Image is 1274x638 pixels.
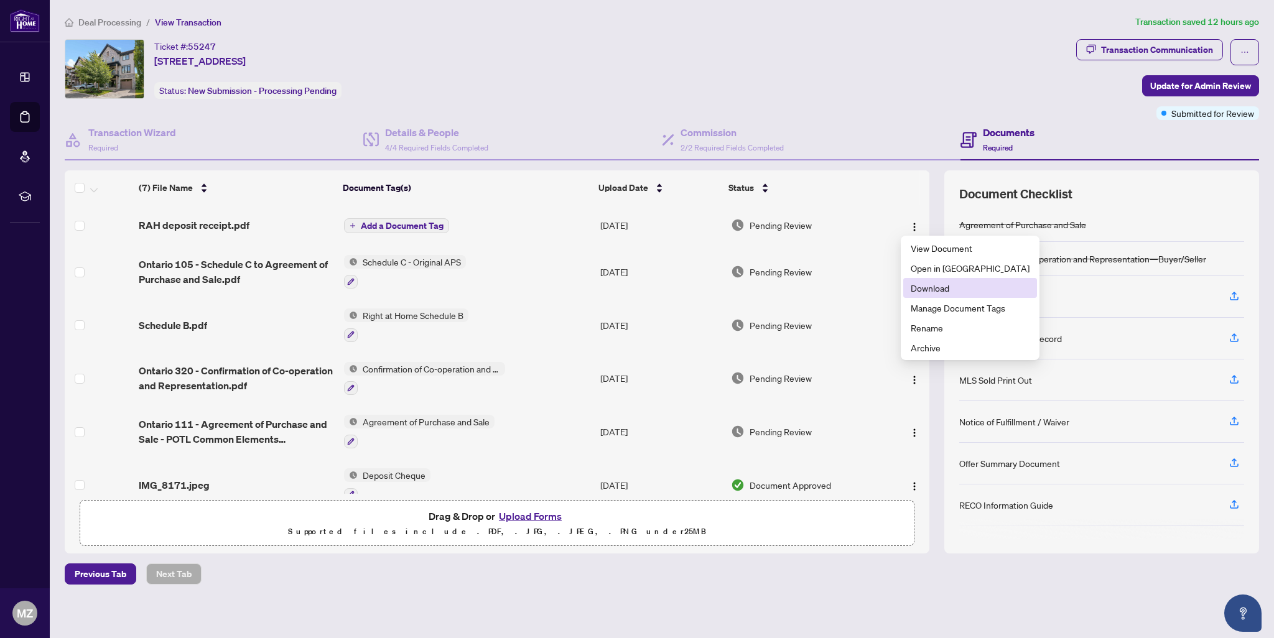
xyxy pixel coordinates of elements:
[188,85,337,96] span: New Submission - Processing Pending
[344,362,505,395] button: Status IconConfirmation of Co-operation and Representation—Buyer/Seller
[65,563,136,585] button: Previous Tab
[155,17,221,28] span: View Transaction
[731,371,745,385] img: Document Status
[88,143,118,152] span: Required
[681,143,784,152] span: 2/2 Required Fields Completed
[88,125,176,140] h4: Transaction Wizard
[959,252,1206,266] div: Confirmation of Co-operation and Representation—Buyer/Seller
[1101,40,1213,60] div: Transaction Communication
[78,17,141,28] span: Deal Processing
[595,352,726,405] td: [DATE]
[731,265,745,279] img: Document Status
[344,468,358,482] img: Status Icon
[595,298,726,352] td: [DATE]
[139,478,210,492] span: IMG_8171.jpeg
[1224,594,1262,632] button: Open asap
[1135,15,1259,29] article: Transaction saved 12 hours ago
[595,205,726,245] td: [DATE]
[904,215,924,235] button: Logo
[959,218,1086,231] div: Agreement of Purchase and Sale
[10,9,40,32] img: logo
[139,417,334,446] span: Ontario 111 - Agreement of Purchase and Sale - POTL Common Elements Condominium.pdf
[134,170,338,205] th: (7) File Name
[959,415,1069,428] div: Notice of Fulfillment / Waiver
[344,218,449,234] button: Add a Document Tag
[429,508,565,524] span: Drag & Drop or
[344,468,430,502] button: Status IconDeposit Cheque
[911,241,1030,255] span: View Document
[728,181,754,195] span: Status
[595,458,726,512] td: [DATE]
[358,468,430,482] span: Deposit Cheque
[959,498,1053,512] div: RECO Information Guide
[88,524,906,539] p: Supported files include .PDF, .JPG, .JPEG, .PNG under 25 MB
[681,125,784,140] h4: Commission
[385,125,488,140] h4: Details & People
[750,371,812,385] span: Pending Review
[909,481,919,491] img: Logo
[139,257,334,287] span: Ontario 105 - Schedule C to Agreement of Purchase and Sale.pdf
[338,170,593,205] th: Document Tag(s)
[1142,75,1259,96] button: Update for Admin Review
[344,255,466,289] button: Status IconSchedule C - Original APS
[17,604,33,622] span: MZ
[983,143,1013,152] span: Required
[959,185,1072,203] span: Document Checklist
[750,218,812,232] span: Pending Review
[1150,76,1251,96] span: Update for Admin Review
[344,362,358,376] img: Status Icon
[188,41,216,52] span: 55247
[344,415,495,448] button: Status IconAgreement of Purchase and Sale
[1171,106,1254,120] span: Submitted for Review
[344,218,449,233] button: Add a Document Tag
[495,508,565,524] button: Upload Forms
[358,362,505,376] span: Confirmation of Co-operation and Representation—Buyer/Seller
[595,405,726,458] td: [DATE]
[139,181,193,195] span: (7) File Name
[909,428,919,438] img: Logo
[344,308,358,322] img: Status Icon
[344,255,358,269] img: Status Icon
[1240,48,1249,57] span: ellipsis
[146,15,150,29] li: /
[139,318,207,333] span: Schedule B.pdf
[750,265,812,279] span: Pending Review
[385,143,488,152] span: 4/4 Required Fields Completed
[731,478,745,492] img: Document Status
[344,415,358,428] img: Status Icon
[598,181,648,195] span: Upload Date
[723,170,881,205] th: Status
[358,255,466,269] span: Schedule C - Original APS
[154,82,342,99] div: Status:
[139,218,249,233] span: RAH deposit receipt.pdf
[1076,39,1223,60] button: Transaction Communication
[731,318,745,332] img: Document Status
[904,368,924,388] button: Logo
[75,564,126,584] span: Previous Tab
[154,53,246,68] span: [STREET_ADDRESS]
[65,40,144,98] img: IMG-X12321915_1.jpg
[750,425,812,438] span: Pending Review
[154,39,216,53] div: Ticket #:
[350,223,356,229] span: plus
[911,301,1030,315] span: Manage Document Tags
[911,281,1030,295] span: Download
[904,422,924,442] button: Logo
[959,456,1060,470] div: Offer Summary Document
[361,221,444,230] span: Add a Document Tag
[593,170,723,205] th: Upload Date
[731,425,745,438] img: Document Status
[139,363,334,393] span: Ontario 320 - Confirmation of Co-operation and Representation.pdf
[146,563,202,585] button: Next Tab
[911,341,1030,354] span: Archive
[909,222,919,232] img: Logo
[911,321,1030,335] span: Rename
[595,245,726,298] td: [DATE]
[983,125,1035,140] h4: Documents
[909,375,919,385] img: Logo
[358,415,495,428] span: Agreement of Purchase and Sale
[750,478,831,492] span: Document Approved
[904,475,924,495] button: Logo
[358,308,468,322] span: Right at Home Schedule B
[750,318,812,332] span: Pending Review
